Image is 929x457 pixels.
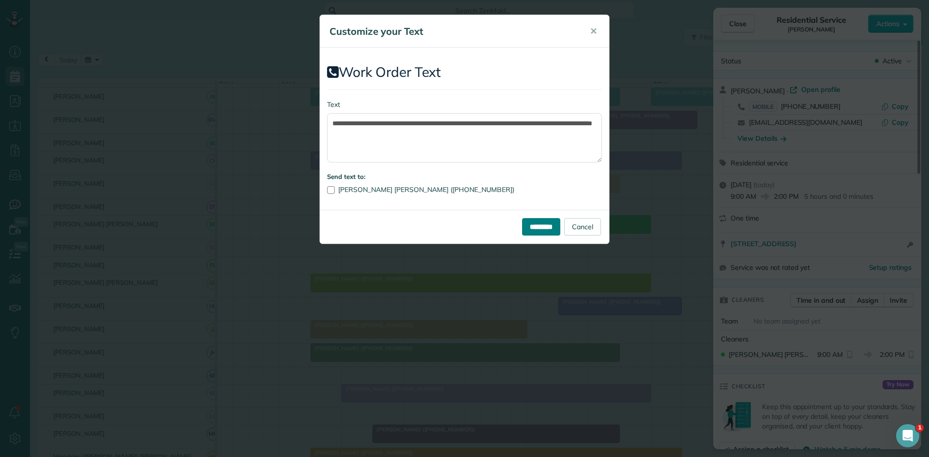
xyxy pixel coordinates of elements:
[338,185,514,194] span: [PERSON_NAME] [PERSON_NAME] ([PHONE_NUMBER])
[330,25,576,38] h5: Customize your Text
[916,424,924,432] span: 1
[896,424,919,447] iframe: Intercom live chat
[327,173,365,180] strong: Send text to:
[590,26,597,37] span: ✕
[564,218,601,236] a: Cancel
[327,65,602,80] h2: Work Order Text
[327,100,602,109] label: Text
